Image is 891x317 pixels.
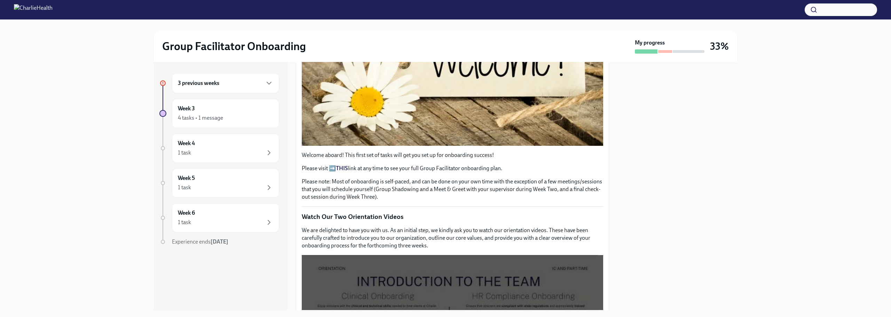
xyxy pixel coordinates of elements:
p: Watch Our Two Orientation Videos [302,212,603,221]
p: We are delighted to have you with us. As an initial step, we kindly ask you to watch our orientat... [302,227,603,249]
h2: Group Facilitator Onboarding [162,39,306,53]
a: Week 41 task [159,134,279,163]
span: Experience ends [172,238,228,245]
strong: My progress [635,39,665,47]
div: 4 tasks • 1 message [178,114,223,122]
p: Please note: Most of onboarding is self-paced, and can be done on your own time with the exceptio... [302,178,603,201]
h6: Week 4 [178,140,195,147]
a: Week 61 task [159,203,279,232]
p: Welcome aboard! This first set of tasks will get you set up for onboarding success! [302,151,603,159]
img: CharlieHealth [14,4,53,15]
h6: Week 5 [178,174,195,182]
a: Week 34 tasks • 1 message [159,99,279,128]
div: 1 task [178,219,191,226]
h6: Week 3 [178,105,195,112]
strong: [DATE] [211,238,228,245]
h6: Week 6 [178,209,195,217]
h3: 33% [710,40,729,53]
p: Please visit ➡️ link at any time to see your full Group Facilitator onboarding plan. [302,165,603,172]
a: THIS [336,165,348,172]
a: Week 51 task [159,168,279,198]
div: 1 task [178,149,191,157]
div: 3 previous weeks [172,73,279,93]
div: 1 task [178,184,191,191]
h6: 3 previous weeks [178,79,219,87]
